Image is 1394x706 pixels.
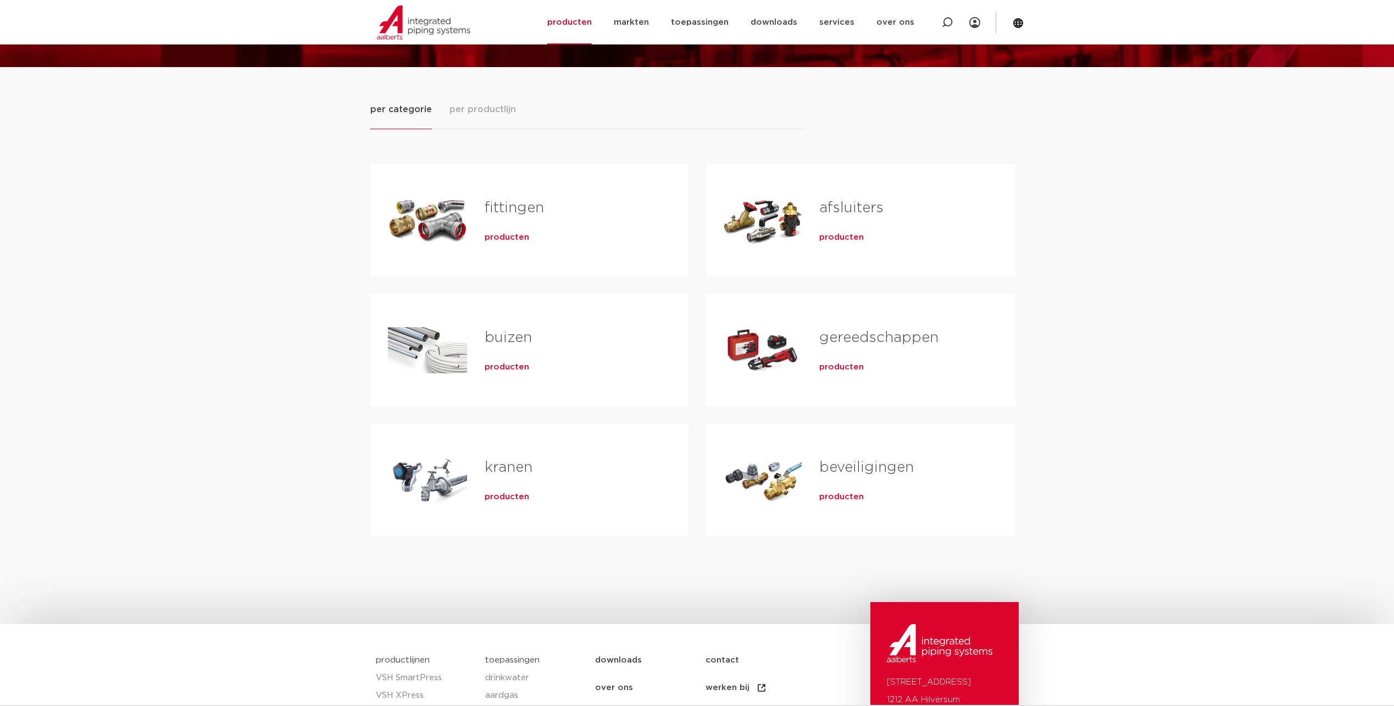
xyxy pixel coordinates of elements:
[370,103,432,116] span: per categorie
[706,674,816,702] a: werken bij
[706,647,816,674] a: contact
[819,460,914,475] a: beveiligingen
[485,687,584,704] a: aardgas
[485,232,529,243] a: producten
[449,103,516,116] span: per productlijn
[485,330,532,345] a: buizen
[485,460,532,475] a: kranen
[370,102,1024,554] div: Tabs. Open items met enter of spatie, sluit af met escape en navigeer met de pijltoetsen.
[819,232,864,243] a: producten
[376,656,430,664] a: productlijnen
[376,669,475,687] a: VSH SmartPress
[485,362,529,373] a: producten
[819,201,884,215] a: afsluiters
[485,492,529,503] a: producten
[485,656,540,664] a: toepassingen
[485,201,544,215] a: fittingen
[819,330,938,345] a: gereedschappen
[595,674,706,702] a: over ons
[595,647,706,674] a: downloads
[485,669,584,687] a: drinkwater
[376,687,475,704] a: VSH XPress
[819,362,864,373] a: producten
[819,492,864,503] a: producten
